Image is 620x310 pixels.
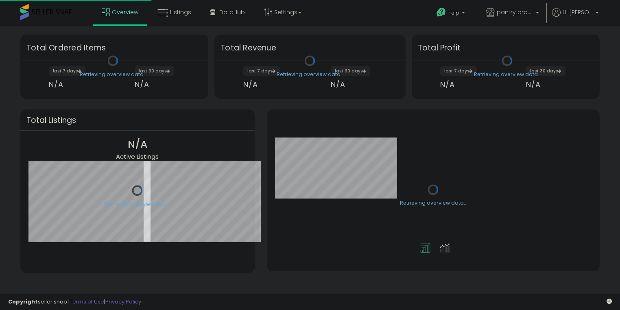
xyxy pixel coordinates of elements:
div: Retrieving overview data.. [80,71,146,78]
span: pantry provisions [497,8,533,16]
i: Get Help [436,7,446,17]
span: Help [448,9,459,16]
a: Privacy Policy [105,298,141,306]
span: DataHub [219,8,245,16]
span: Overview [112,8,138,16]
a: Help [430,1,473,26]
div: Retrieving overview data.. [400,200,466,207]
div: Retrieving overview data.. [104,201,170,208]
div: seller snap | | [8,298,141,306]
div: Retrieving overview data.. [474,71,540,78]
span: Listings [170,8,191,16]
strong: Copyright [8,298,38,306]
span: Hi [PERSON_NAME] [563,8,593,16]
div: Retrieving overview data.. [277,71,343,78]
a: Terms of Use [70,298,104,306]
a: Hi [PERSON_NAME] [552,8,599,26]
